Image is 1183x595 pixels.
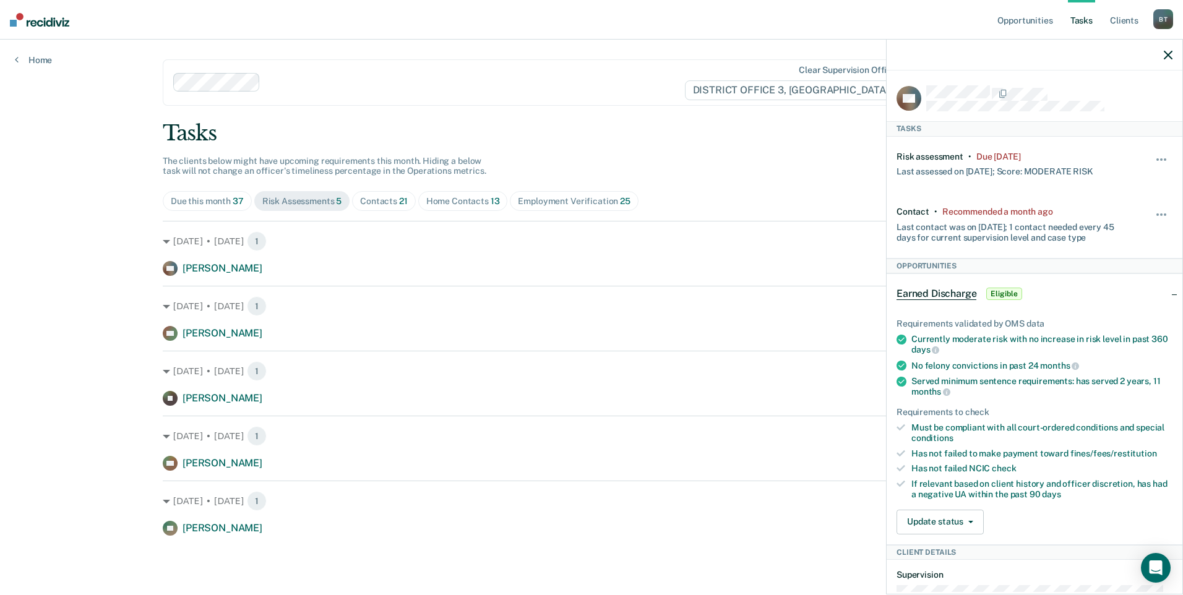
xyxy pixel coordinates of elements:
[911,463,1172,474] div: Has not failed NCIC
[1042,489,1060,499] span: days
[163,231,1020,251] div: [DATE] • [DATE]
[183,522,262,534] span: [PERSON_NAME]
[15,54,52,66] a: Home
[897,288,976,300] span: Earned Discharge
[911,479,1172,500] div: If relevant based on client history and officer discretion, has had a negative UA within the past 90
[171,196,244,207] div: Due this month
[911,360,1172,371] div: No felony convictions in past 24
[934,207,937,217] div: •
[897,217,1127,243] div: Last contact was on [DATE]; 1 contact needed every 45 days for current supervision level and case...
[887,259,1182,273] div: Opportunities
[911,433,953,443] span: conditions
[10,13,69,27] img: Recidiviz
[911,345,939,354] span: days
[183,392,262,404] span: [PERSON_NAME]
[968,152,971,162] div: •
[163,491,1020,511] div: [DATE] • [DATE]
[163,361,1020,381] div: [DATE] • [DATE]
[247,296,267,316] span: 1
[887,121,1182,136] div: Tasks
[1153,9,1173,29] div: B T
[685,80,907,100] span: DISTRICT OFFICE 3, [GEOGRAPHIC_DATA]
[897,152,963,162] div: Risk assessment
[911,376,1172,397] div: Served minimum sentence requirements: has served 2 years, 11
[897,319,1172,329] div: Requirements validated by OMS data
[163,296,1020,316] div: [DATE] • [DATE]
[897,510,984,534] button: Update status
[247,426,267,446] span: 1
[911,448,1172,459] div: Has not failed to make payment toward
[911,422,1172,443] div: Must be compliant with all court-ordered conditions and special
[986,288,1022,300] span: Eligible
[163,156,486,176] span: The clients below might have upcoming requirements this month. Hiding a below task will not chang...
[247,361,267,381] span: 1
[247,491,267,511] span: 1
[426,196,500,207] div: Home Contacts
[1070,448,1157,458] span: fines/fees/restitution
[183,457,262,469] span: [PERSON_NAME]
[620,196,630,206] span: 25
[183,327,262,339] span: [PERSON_NAME]
[887,545,1182,560] div: Client Details
[897,407,1172,417] div: Requirements to check
[1040,361,1079,370] span: months
[163,426,1020,446] div: [DATE] • [DATE]
[518,196,630,207] div: Employment Verification
[942,207,1053,217] div: Recommended a month ago
[887,274,1182,314] div: Earned DischargeEligible
[183,262,262,274] span: [PERSON_NAME]
[911,387,950,396] span: months
[399,196,408,206] span: 21
[262,196,342,207] div: Risk Assessments
[911,334,1172,355] div: Currently moderate risk with no increase in risk level in past 360
[897,207,929,217] div: Contact
[1141,553,1171,583] div: Open Intercom Messenger
[336,196,342,206] span: 5
[799,65,904,75] div: Clear supervision officers
[992,463,1016,473] span: check
[163,121,1020,146] div: Tasks
[491,196,500,206] span: 13
[976,152,1021,162] div: Due 2 years ago
[247,231,267,251] span: 1
[360,196,408,207] div: Contacts
[897,570,1172,580] dt: Supervision
[897,161,1093,177] div: Last assessed on [DATE]; Score: MODERATE RISK
[233,196,244,206] span: 37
